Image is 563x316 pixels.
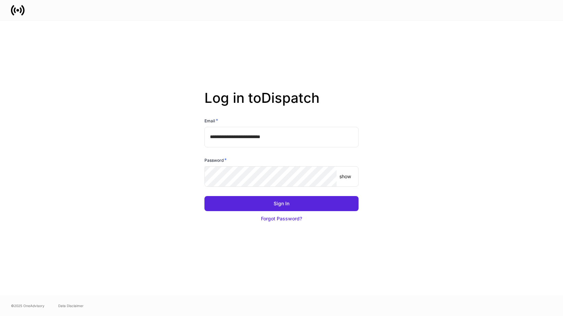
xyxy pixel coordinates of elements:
div: Forgot Password? [261,215,302,222]
a: Data Disclaimer [58,303,84,308]
h6: Email [204,117,218,124]
span: © 2025 OneAdvisory [11,303,45,308]
button: Forgot Password? [204,211,359,226]
h2: Log in to Dispatch [204,90,359,117]
p: show [339,173,351,180]
button: Sign In [204,196,359,211]
h6: Password [204,157,227,163]
div: Sign In [274,200,289,207]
